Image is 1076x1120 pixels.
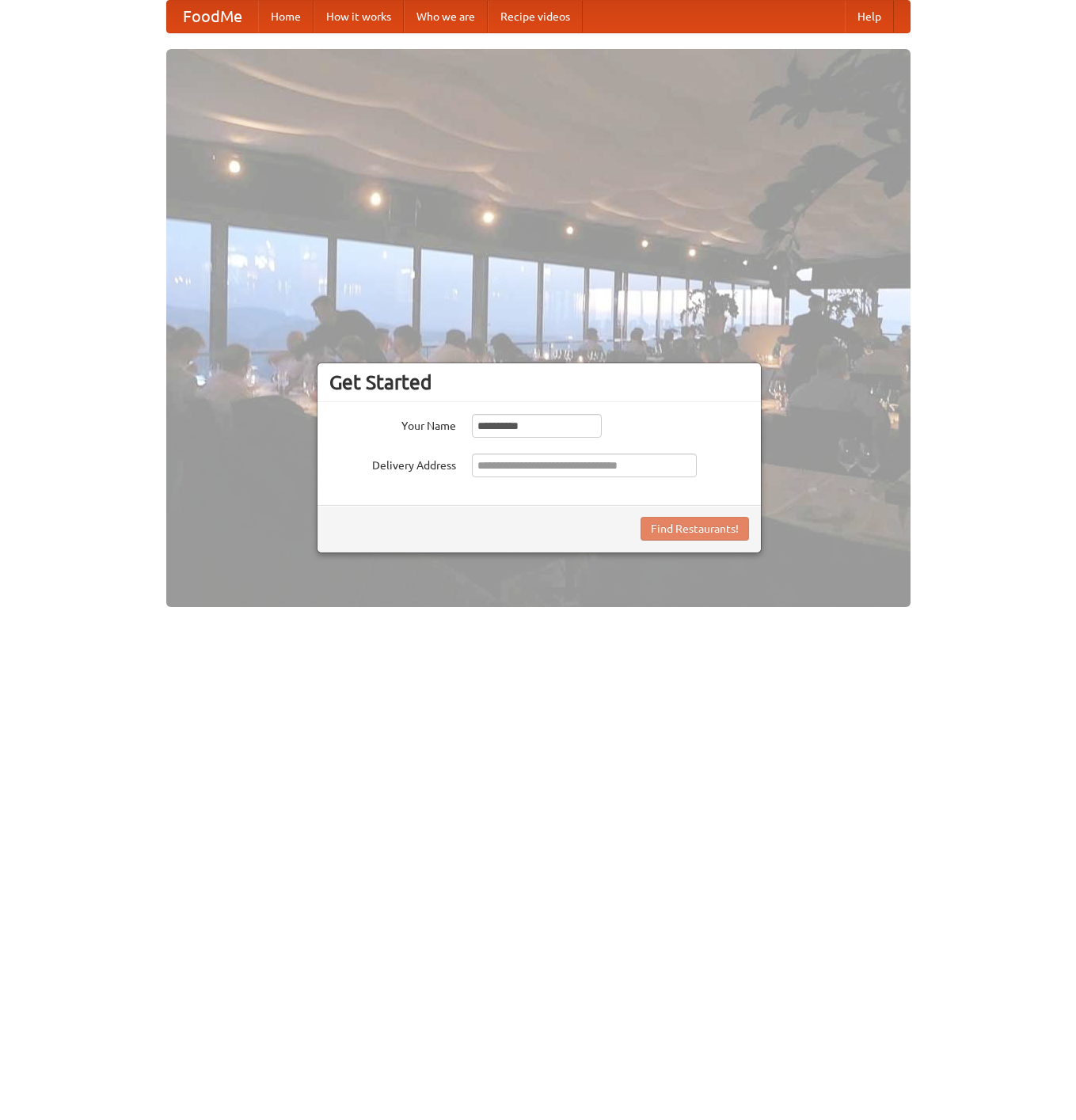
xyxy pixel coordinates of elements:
[167,1,258,32] a: FoodMe
[329,414,456,434] label: Your Name
[488,1,583,32] a: Recipe videos
[404,1,488,32] a: Who we are
[258,1,314,32] a: Home
[641,517,749,541] button: Find Restaurants!
[845,1,894,32] a: Help
[329,454,456,473] label: Delivery Address
[329,370,749,394] h3: Get Started
[314,1,404,32] a: How it works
